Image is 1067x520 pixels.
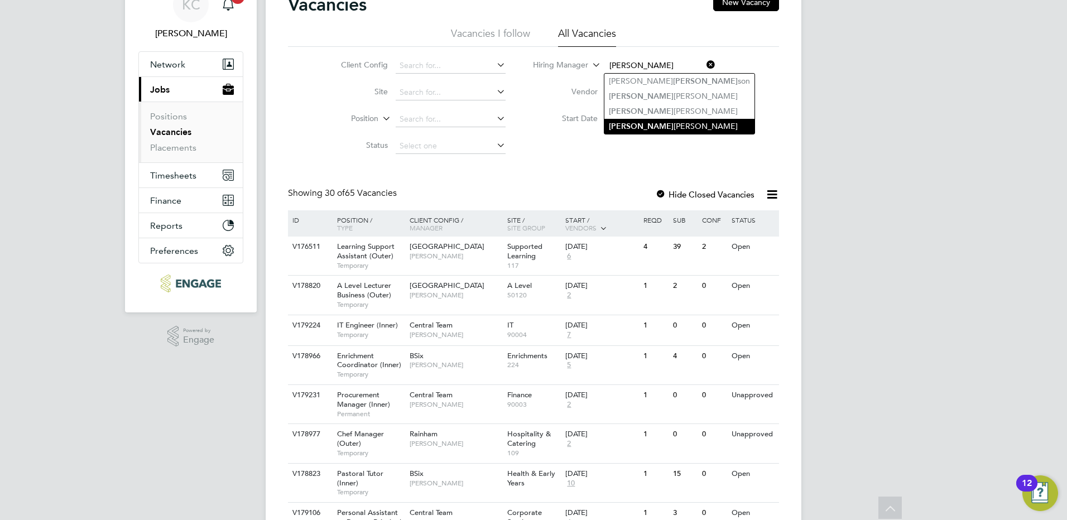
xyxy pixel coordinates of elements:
[670,237,699,257] div: 39
[150,111,187,122] a: Positions
[290,464,329,484] div: V178823
[337,410,404,418] span: Permanent
[337,370,404,379] span: Temporary
[396,85,506,100] input: Search for...
[337,351,401,370] span: Enrichment Coordinator (Inner)
[337,320,398,330] span: IT Engineer (Inner)
[565,469,638,479] div: [DATE]
[507,320,513,330] span: IT
[655,189,754,200] label: Hide Closed Vacancies
[699,385,728,406] div: 0
[670,424,699,445] div: 0
[507,223,545,232] span: Site Group
[324,140,388,150] label: Status
[558,27,616,47] li: All Vacancies
[565,291,573,300] span: 2
[183,335,214,345] span: Engage
[1022,475,1058,511] button: Open Resource Center, 12 new notifications
[138,27,243,40] span: Kerry Cattle
[324,86,388,97] label: Site
[605,58,715,74] input: Search for...
[729,210,777,229] div: Status
[604,104,754,119] li: [PERSON_NAME]
[410,469,424,478] span: BSix
[410,330,502,339] span: [PERSON_NAME]
[563,210,641,238] div: Start /
[670,210,699,229] div: Sub
[410,223,443,232] span: Manager
[150,84,170,95] span: Jobs
[729,346,777,367] div: Open
[410,351,424,360] span: BSix
[337,330,404,339] span: Temporary
[507,429,551,448] span: Hospitality & Catering
[641,210,670,229] div: Reqd
[699,315,728,336] div: 0
[609,107,674,116] b: [PERSON_NAME]
[604,119,754,134] li: [PERSON_NAME]
[641,315,670,336] div: 1
[329,210,407,237] div: Position /
[290,424,329,445] div: V178977
[504,210,563,237] div: Site /
[565,281,638,291] div: [DATE]
[729,276,777,296] div: Open
[150,142,196,153] a: Placements
[337,261,404,270] span: Temporary
[325,187,345,199] span: 30 of
[641,237,670,257] div: 4
[451,27,530,47] li: Vacancies I follow
[699,237,728,257] div: 2
[290,385,329,406] div: V179231
[565,360,573,370] span: 5
[507,449,560,458] span: 109
[507,390,532,399] span: Finance
[139,213,243,238] button: Reports
[670,276,699,296] div: 2
[641,385,670,406] div: 1
[337,449,404,458] span: Temporary
[565,242,638,252] div: [DATE]
[167,326,215,347] a: Powered byEngage
[138,275,243,292] a: Go to home page
[161,275,220,292] img: ncclondon-logo-retina.png
[139,163,243,187] button: Timesheets
[699,346,728,367] div: 0
[524,60,588,71] label: Hiring Manager
[641,464,670,484] div: 1
[641,346,670,367] div: 1
[150,59,185,70] span: Network
[609,92,674,101] b: [PERSON_NAME]
[314,113,378,124] label: Position
[139,77,243,102] button: Jobs
[337,281,391,300] span: A Level Lecturer Business (Outer)
[565,400,573,410] span: 2
[565,321,638,330] div: [DATE]
[337,390,390,409] span: Procurement Manager (Inner)
[507,261,560,270] span: 117
[565,391,638,400] div: [DATE]
[565,439,573,449] span: 2
[150,170,196,181] span: Timesheets
[507,281,532,290] span: A Level
[396,112,506,127] input: Search for...
[533,113,598,123] label: Start Date
[150,245,198,256] span: Preferences
[150,127,191,137] a: Vacancies
[410,439,502,448] span: [PERSON_NAME]
[183,326,214,335] span: Powered by
[290,315,329,336] div: V179224
[139,52,243,76] button: Network
[410,360,502,369] span: [PERSON_NAME]
[507,400,560,409] span: 90003
[410,479,502,488] span: [PERSON_NAME]
[729,424,777,445] div: Unapproved
[699,424,728,445] div: 0
[337,242,395,261] span: Learning Support Assistant (Outer)
[396,58,506,74] input: Search for...
[290,210,329,229] div: ID
[699,464,728,484] div: 0
[410,252,502,261] span: [PERSON_NAME]
[150,195,181,206] span: Finance
[410,291,502,300] span: [PERSON_NAME]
